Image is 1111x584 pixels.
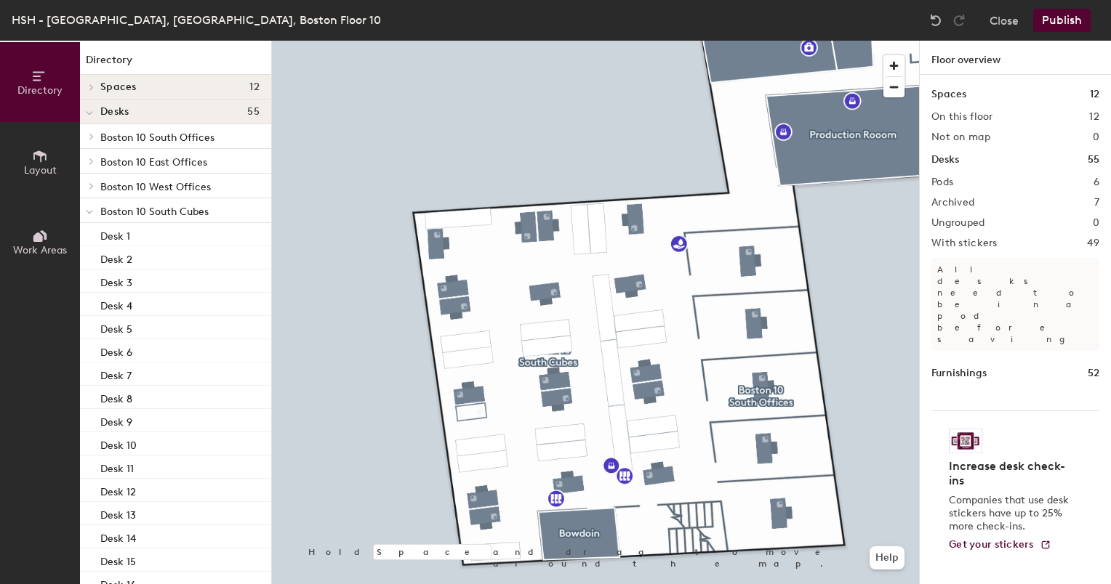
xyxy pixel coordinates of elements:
h2: 0 [1093,131,1099,143]
h2: 0 [1093,217,1099,229]
h2: Archived [931,197,974,208]
button: Publish [1033,9,1091,32]
h2: With stickers [931,238,998,249]
a: Get your stickers [949,539,1051,551]
img: Sticker logo [949,429,982,453]
span: Work Areas [13,244,67,256]
p: Desk 8 [100,389,132,405]
span: Directory [17,84,63,97]
button: Help [870,546,905,569]
p: Desk 3 [100,272,132,289]
p: All desks need to be in a pod before saving [931,258,1099,351]
p: Desk 14 [100,528,136,545]
h1: 55 [1088,152,1099,168]
p: Desk 13 [100,505,136,522]
h2: Not on map [931,131,990,143]
span: 12 [249,81,260,93]
p: Desk 6 [100,342,132,359]
span: Desks [100,106,129,118]
h2: Pods [931,177,953,188]
span: Spaces [100,81,137,93]
p: Desk 9 [100,412,132,429]
h2: On this floor [931,111,993,123]
h1: Directory [80,52,271,75]
p: Desk 2 [100,249,132,266]
h2: 7 [1094,197,1099,208]
span: Boston 10 South Cubes [100,206,209,218]
p: Desk 15 [100,551,136,568]
h1: Spaces [931,86,966,102]
h1: Floor overview [920,41,1111,75]
h2: 12 [1089,111,1099,123]
h1: Desks [931,152,959,168]
h4: Increase desk check-ins [949,459,1073,488]
span: 55 [247,106,260,118]
p: Desk 5 [100,319,132,336]
p: Desk 12 [100,482,136,498]
h1: Furnishings [931,365,987,381]
img: Undo [928,13,943,28]
span: Boston 10 West Offices [100,181,211,193]
span: Boston 10 East Offices [100,156,207,169]
span: Boston 10 South Offices [100,131,214,144]
p: Desk 7 [100,365,132,382]
h2: Ungrouped [931,217,985,229]
p: Desk 1 [100,226,130,243]
button: Close [990,9,1019,32]
p: Desk 4 [100,296,132,312]
h2: 6 [1094,177,1099,188]
p: Companies that use desk stickers have up to 25% more check-ins. [949,494,1073,533]
span: Get your stickers [949,538,1034,551]
h1: 52 [1088,365,1099,381]
span: Layout [24,164,57,177]
h1: 12 [1090,86,1099,102]
img: Redo [952,13,966,28]
h2: 49 [1087,238,1099,249]
div: HSH - [GEOGRAPHIC_DATA], [GEOGRAPHIC_DATA], Boston Floor 10 [12,11,381,29]
p: Desk 10 [100,435,137,452]
p: Desk 11 [100,458,134,475]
